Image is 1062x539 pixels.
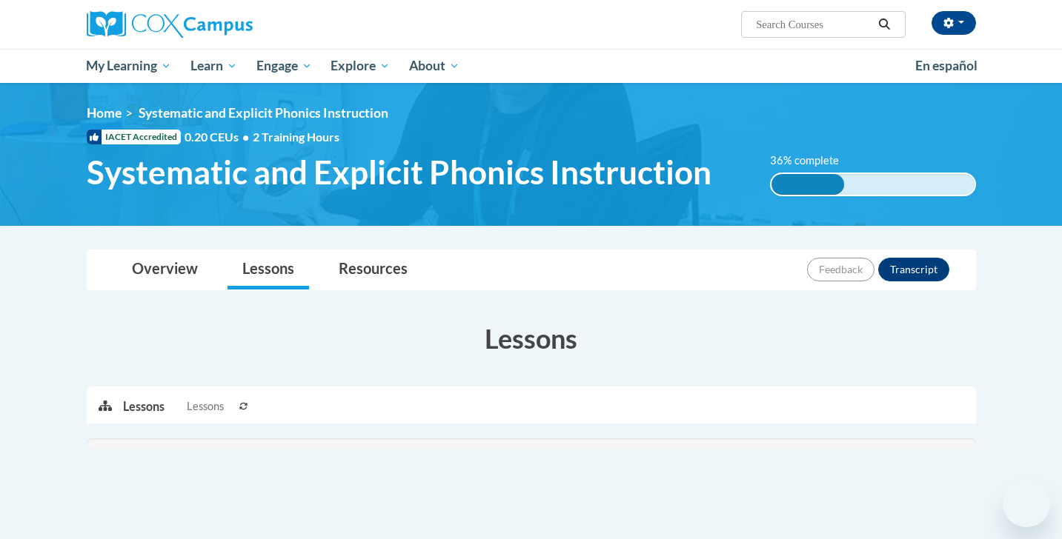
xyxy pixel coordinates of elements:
[77,49,182,83] a: My Learning
[915,58,978,73] span: En español
[87,105,122,121] a: Home
[399,49,469,83] a: About
[932,11,976,35] button: Account Settings
[242,130,249,144] span: •
[873,16,895,33] button: Search
[1003,480,1050,527] iframe: Button to launch messaging window
[754,16,873,33] input: Search Courses
[86,57,171,75] span: My Learning
[770,153,855,169] label: 36% complete
[409,57,459,75] span: About
[117,250,213,289] a: Overview
[771,174,844,195] div: 36% complete
[185,129,253,145] span: 0.20 CEUs
[181,49,247,83] a: Learn
[256,57,312,75] span: Engage
[187,398,224,415] span: Lessons
[87,11,368,38] a: Cox Campus
[139,105,388,121] span: Systematic and Explicit Phonics Instruction
[87,153,711,192] span: Systematic and Explicit Phonics Instruction
[228,250,309,289] a: Lessons
[331,57,390,75] span: Explore
[247,49,322,83] a: Engage
[906,50,987,81] a: En español
[878,258,949,281] button: Transcript
[123,398,165,415] p: Lessons
[87,320,976,357] h3: Lessons
[190,57,237,75] span: Learn
[87,130,181,144] span: IACET Accredited
[807,258,875,281] button: Feedback
[64,49,998,83] div: Main menu
[253,130,339,144] span: 2 Training Hours
[87,11,253,38] img: Cox Campus
[324,250,422,289] a: Resources
[321,49,399,83] a: Explore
